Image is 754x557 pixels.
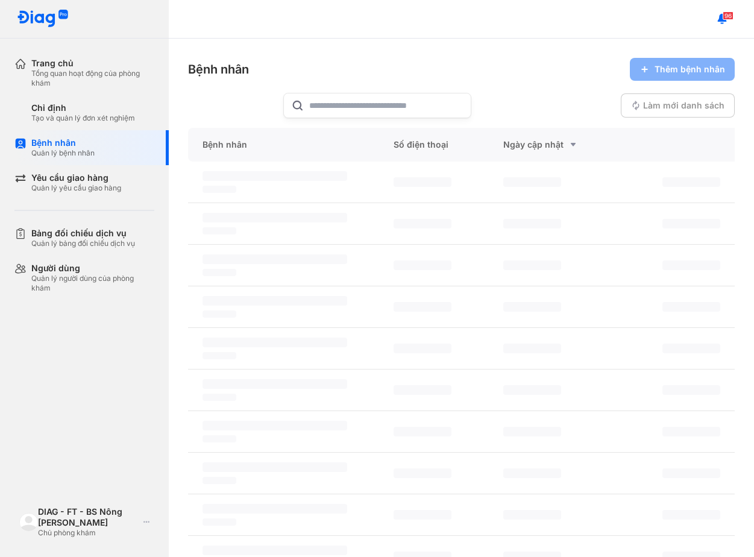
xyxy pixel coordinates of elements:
[203,435,236,442] span: ‌
[31,102,135,113] div: Chỉ định
[31,113,135,123] div: Tạo và quản lý đơn xét nghiệm
[394,510,451,520] span: ‌
[503,385,561,395] span: ‌
[203,421,347,430] span: ‌
[203,518,236,526] span: ‌
[31,228,135,239] div: Bảng đối chiếu dịch vụ
[203,296,347,306] span: ‌
[38,506,139,528] div: DIAG - FT - BS Nông [PERSON_NAME]
[503,219,561,228] span: ‌
[19,513,38,532] img: logo
[31,172,121,183] div: Yêu cầu giao hàng
[394,260,451,270] span: ‌
[203,213,347,222] span: ‌
[203,269,236,276] span: ‌
[662,427,720,436] span: ‌
[394,344,451,353] span: ‌
[203,186,236,193] span: ‌
[31,263,154,274] div: Người dùng
[203,477,236,484] span: ‌
[394,468,451,478] span: ‌
[394,427,451,436] span: ‌
[31,274,154,293] div: Quản lý người dùng của phòng khám
[662,344,720,353] span: ‌
[379,128,488,162] div: Số điện thoại
[503,177,561,187] span: ‌
[203,171,347,181] span: ‌
[31,69,154,88] div: Tổng quan hoạt động của phòng khám
[662,260,720,270] span: ‌
[203,379,347,389] span: ‌
[503,260,561,270] span: ‌
[503,137,583,152] div: Ngày cập nhật
[31,137,95,148] div: Bệnh nhân
[31,58,154,69] div: Trang chủ
[655,64,725,75] span: Thêm bệnh nhân
[203,338,347,347] span: ‌
[662,385,720,395] span: ‌
[31,148,95,158] div: Quản lý bệnh nhân
[203,462,347,472] span: ‌
[38,528,139,538] div: Chủ phòng khám
[503,344,561,353] span: ‌
[17,10,69,28] img: logo
[394,219,451,228] span: ‌
[188,128,379,162] div: Bệnh nhân
[203,504,347,514] span: ‌
[203,352,236,359] span: ‌
[188,61,249,78] div: Bệnh nhân
[643,100,724,111] span: Làm mới danh sách
[394,177,451,187] span: ‌
[662,219,720,228] span: ‌
[203,227,236,234] span: ‌
[394,385,451,395] span: ‌
[621,93,735,118] button: Làm mới danh sách
[31,239,135,248] div: Quản lý bảng đối chiếu dịch vụ
[503,302,561,312] span: ‌
[662,302,720,312] span: ‌
[662,177,720,187] span: ‌
[503,468,561,478] span: ‌
[662,468,720,478] span: ‌
[662,510,720,520] span: ‌
[203,254,347,264] span: ‌
[723,11,734,20] span: 96
[394,302,451,312] span: ‌
[31,183,121,193] div: Quản lý yêu cầu giao hàng
[203,546,347,555] span: ‌
[203,310,236,318] span: ‌
[503,427,561,436] span: ‌
[630,58,735,81] button: Thêm bệnh nhân
[203,394,236,401] span: ‌
[503,510,561,520] span: ‌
